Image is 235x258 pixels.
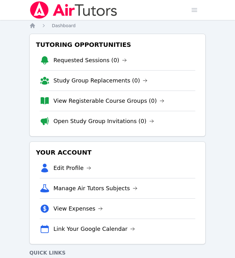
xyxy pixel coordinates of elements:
a: Dashboard [52,22,76,29]
span: Dashboard [52,23,76,28]
h4: Quick Links [29,249,206,257]
img: Air Tutors [29,1,118,19]
a: Open Study Group Invitations (0) [53,117,154,126]
a: Study Group Replacements (0) [53,76,147,85]
a: View Expenses [53,204,103,213]
a: Manage Air Tutors Subjects [53,184,137,193]
h3: Tutoring Opportunities [35,39,200,50]
nav: Breadcrumb [29,22,206,29]
h3: Your Account [35,147,200,158]
a: Requested Sessions (0) [53,56,127,65]
a: View Registerable Course Groups (0) [53,97,164,105]
a: Link Your Google Calendar [53,225,135,233]
a: Edit Profile [53,164,91,172]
